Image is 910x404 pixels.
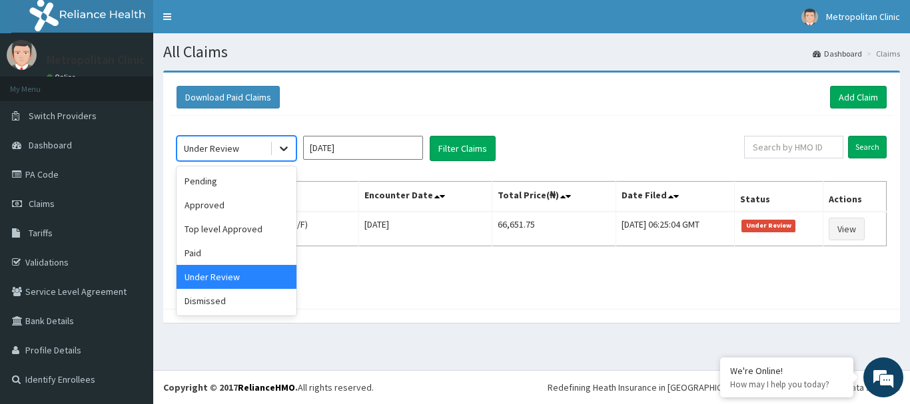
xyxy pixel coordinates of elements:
a: Dashboard [813,48,862,59]
a: Add Claim [830,86,887,108]
span: Metropolitan Clinic [826,11,900,23]
div: Approved [177,193,296,217]
td: [DATE] [359,212,492,246]
div: Top level Approved [177,217,296,241]
strong: Copyright © 2017 . [163,381,298,393]
textarea: Type your message and hit 'Enter' [7,266,254,312]
div: Minimize live chat window [219,7,250,39]
img: User Image [7,40,37,70]
div: Redefining Heath Insurance in [GEOGRAPHIC_DATA] using Telemedicine and Data Science! [548,381,900,394]
th: Date Filed [616,182,735,212]
span: Dashboard [29,139,72,151]
div: Under Review [184,142,239,155]
a: RelianceHMO [238,381,295,393]
a: View [829,218,865,240]
a: Online [47,73,79,82]
p: Metropolitan Clinic [47,54,145,66]
div: We're Online! [730,365,843,377]
th: Actions [823,182,887,212]
span: We're online! [77,118,184,253]
button: Filter Claims [430,136,496,161]
div: Dismissed [177,289,296,313]
h1: All Claims [163,43,900,61]
div: Chat with us now [69,75,224,92]
img: d_794563401_company_1708531726252_794563401 [25,67,54,100]
input: Search [848,136,887,158]
button: Download Paid Claims [177,86,280,108]
li: Claims [863,48,900,59]
div: Under Review [177,265,296,289]
footer: All rights reserved. [153,370,910,404]
td: [DATE] 06:25:04 GMT [616,212,735,246]
p: How may I help you today? [730,379,843,390]
th: Encounter Date [359,182,492,212]
span: Switch Providers [29,110,97,122]
span: Tariffs [29,227,53,239]
div: Pending [177,169,296,193]
span: Under Review [741,220,795,232]
input: Select Month and Year [303,136,423,160]
th: Status [735,182,823,212]
input: Search by HMO ID [744,136,843,158]
img: User Image [801,9,818,25]
th: Total Price(₦) [492,182,616,212]
td: 66,651.75 [492,212,616,246]
span: Claims [29,198,55,210]
div: Paid [177,241,296,265]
